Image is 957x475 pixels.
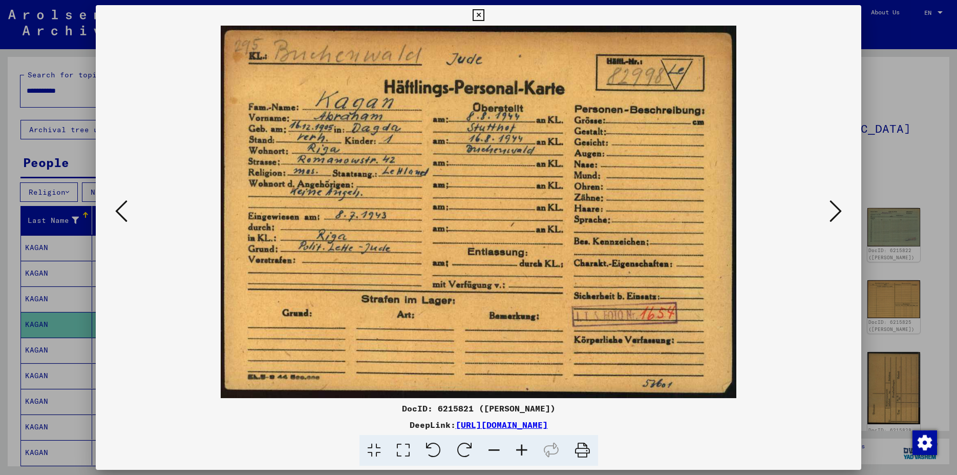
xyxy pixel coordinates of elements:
[96,419,861,431] div: DeepLink:
[96,402,861,415] div: DocID: 6215821 ([PERSON_NAME])
[456,420,548,430] a: [URL][DOMAIN_NAME]
[912,430,937,455] div: Change consent
[912,430,937,455] img: Change consent
[131,26,826,398] img: 001.jpg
